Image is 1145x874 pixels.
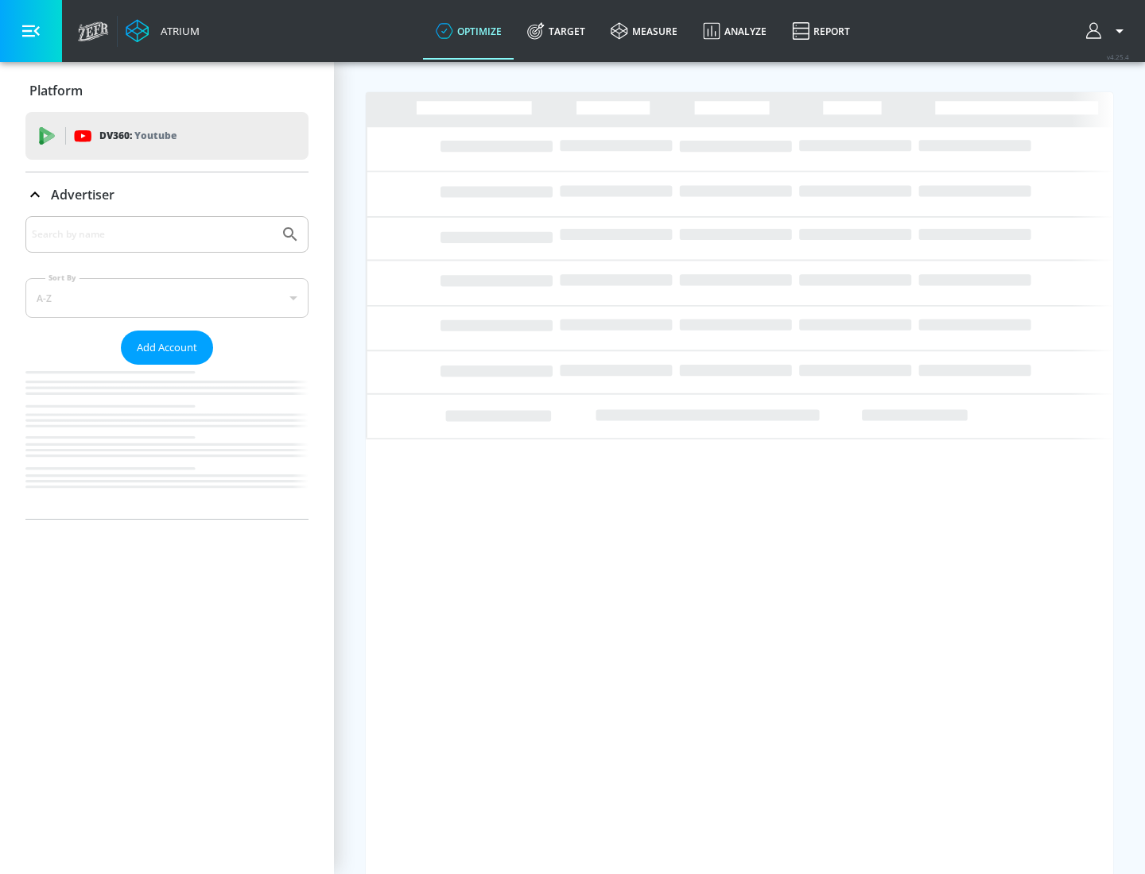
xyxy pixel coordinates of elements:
[154,24,200,38] div: Atrium
[137,338,197,357] span: Add Account
[51,186,114,203] p: Advertiser
[598,2,690,60] a: measure
[25,365,309,519] nav: list of Advertiser
[32,224,273,245] input: Search by name
[1107,52,1129,61] span: v 4.25.4
[99,127,177,145] p: DV360:
[29,82,83,99] p: Platform
[25,112,309,160] div: DV360: Youtube
[45,273,80,283] label: Sort By
[134,127,177,144] p: Youtube
[779,2,863,60] a: Report
[25,278,309,318] div: A-Z
[25,172,309,217] div: Advertiser
[423,2,514,60] a: optimize
[126,19,200,43] a: Atrium
[25,216,309,519] div: Advertiser
[690,2,779,60] a: Analyze
[514,2,598,60] a: Target
[25,68,309,113] div: Platform
[121,331,213,365] button: Add Account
